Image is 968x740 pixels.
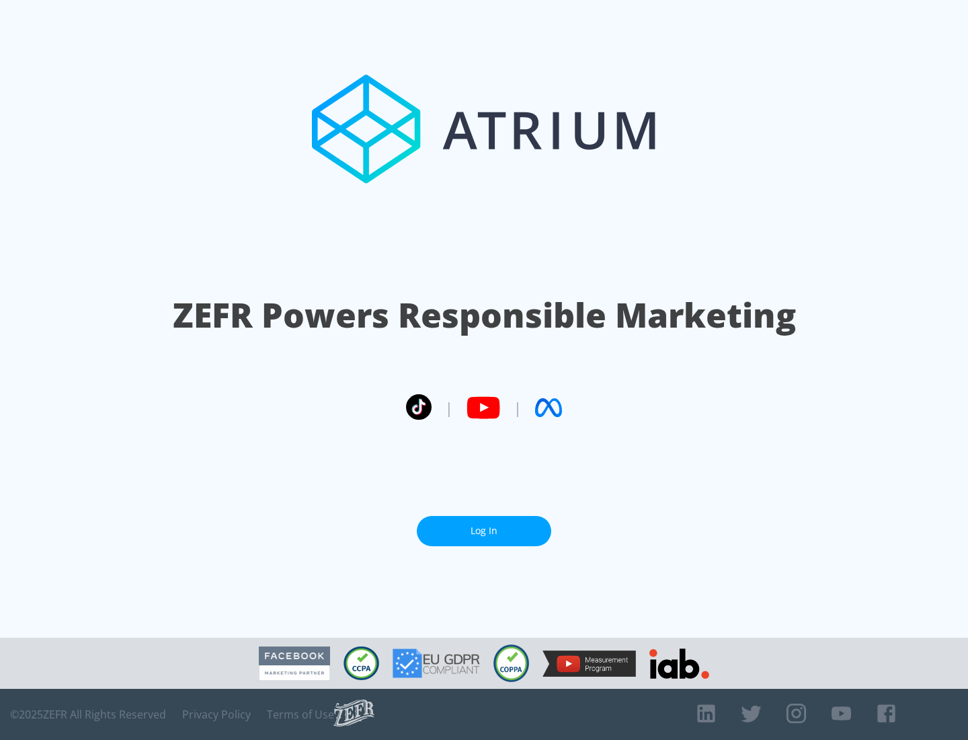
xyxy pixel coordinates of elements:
span: | [514,398,522,418]
img: CCPA Compliant [344,646,379,680]
img: COPPA Compliant [493,644,529,682]
img: GDPR Compliant [393,649,480,678]
span: © 2025 ZEFR All Rights Reserved [10,708,166,721]
img: YouTube Measurement Program [542,651,636,677]
span: | [445,398,453,418]
img: Facebook Marketing Partner [259,646,330,681]
a: Log In [417,516,551,546]
a: Privacy Policy [182,708,251,721]
h1: ZEFR Powers Responsible Marketing [173,292,796,338]
a: Terms of Use [267,708,334,721]
img: IAB [649,649,709,679]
